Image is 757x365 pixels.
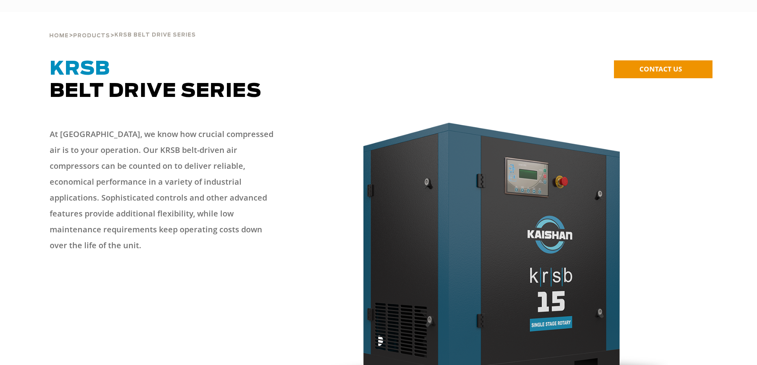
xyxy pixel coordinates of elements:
span: krsb belt drive series [114,33,196,38]
a: CONTACT US [614,60,712,78]
span: Products [73,33,110,39]
a: Home [49,32,69,39]
div: > > [49,12,196,42]
span: Belt Drive Series [50,60,261,101]
a: Products [73,32,110,39]
p: At [GEOGRAPHIC_DATA], we know how crucial compressed air is to your operation. Our KRSB belt-driv... [50,126,280,253]
span: Home [49,33,69,39]
span: CONTACT US [639,64,682,73]
span: KRSB [50,60,110,79]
